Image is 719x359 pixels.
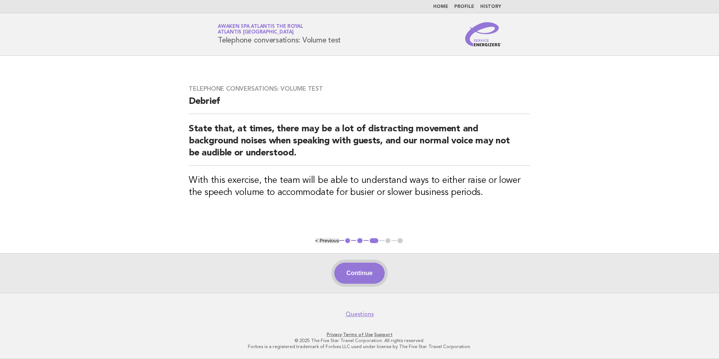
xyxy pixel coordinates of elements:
span: Atlantis [GEOGRAPHIC_DATA] [218,30,294,35]
p: · · [129,332,590,338]
a: Home [433,5,448,9]
button: 2 [356,237,364,245]
p: Forbes is a registered trademark of Forbes LLC used under license by The Five Star Travel Corpora... [129,344,590,350]
a: Privacy [327,332,342,337]
button: 3 [369,237,379,245]
button: Continue [334,263,384,284]
h2: State that, at times, there may be a lot of distracting movement and background noises when speak... [189,123,530,166]
a: Profile [454,5,474,9]
h3: Telephone conversations: Volume test [189,85,530,93]
a: Awaken SPA Atlantis the RoyalAtlantis [GEOGRAPHIC_DATA] [218,24,303,35]
h3: With this exercise, the team will be able to understand ways to either raise or lower the speech ... [189,175,530,199]
button: < Previous [315,238,339,243]
button: 1 [344,237,352,245]
h2: Debrief [189,96,530,114]
img: Service Energizers [465,22,501,46]
a: Questions [346,310,374,318]
a: History [480,5,501,9]
a: Terms of Use [343,332,373,337]
h1: Telephone conversations: Volume test [218,24,341,44]
p: © 2025 The Five Star Travel Corporation. All rights reserved. [129,338,590,344]
a: Support [374,332,393,337]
